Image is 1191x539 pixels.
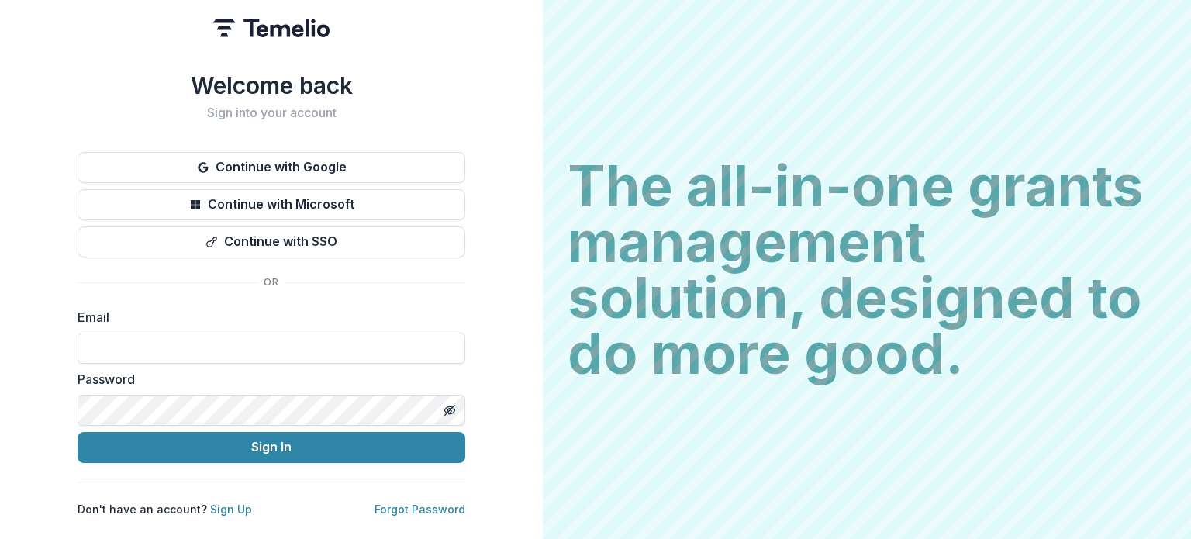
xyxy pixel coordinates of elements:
[210,503,252,516] a: Sign Up
[78,71,465,99] h1: Welcome back
[78,501,252,517] p: Don't have an account?
[78,189,465,220] button: Continue with Microsoft
[78,226,465,257] button: Continue with SSO
[78,370,456,389] label: Password
[375,503,465,516] a: Forgot Password
[78,432,465,463] button: Sign In
[213,19,330,37] img: Temelio
[78,105,465,120] h2: Sign into your account
[437,398,462,423] button: Toggle password visibility
[78,152,465,183] button: Continue with Google
[78,308,456,327] label: Email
